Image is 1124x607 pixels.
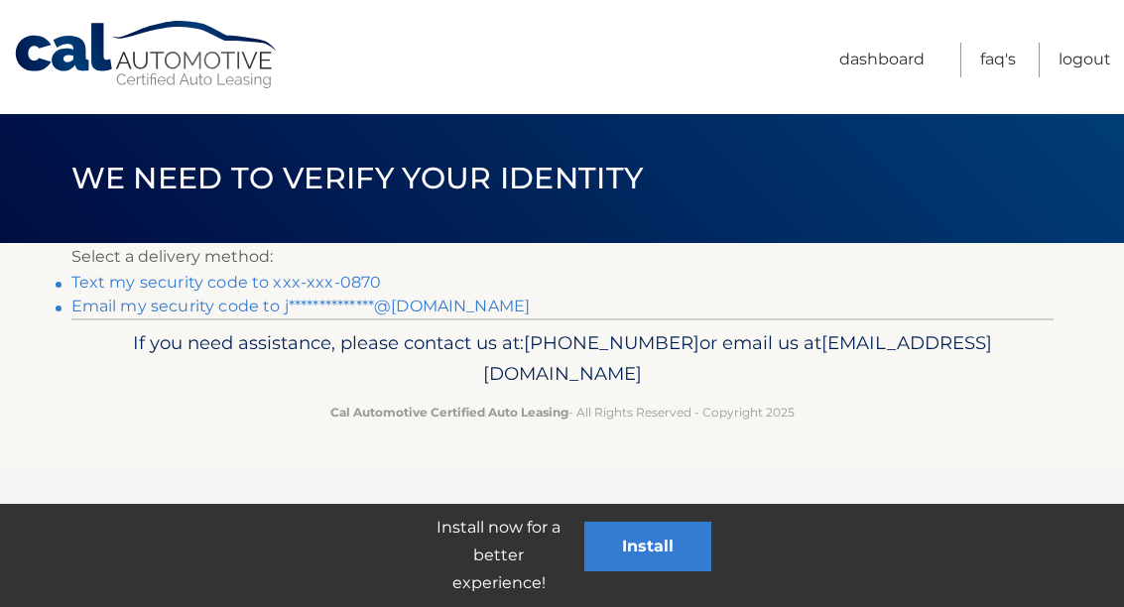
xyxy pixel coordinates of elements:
a: FAQ's [980,43,1016,77]
a: Cal Automotive [13,20,281,90]
button: Install [584,522,711,571]
p: If you need assistance, please contact us at: or email us at [84,327,1041,391]
p: Install now for a better experience! [414,514,584,597]
span: We need to verify your identity [71,160,644,196]
a: Logout [1059,43,1111,77]
span: [PHONE_NUMBER] [524,331,699,354]
p: Select a delivery method: [71,243,1054,271]
p: - All Rights Reserved - Copyright 2025 [84,402,1041,423]
strong: Cal Automotive Certified Auto Leasing [330,405,568,420]
a: Dashboard [839,43,925,77]
a: Text my security code to xxx-xxx-0870 [71,273,382,292]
